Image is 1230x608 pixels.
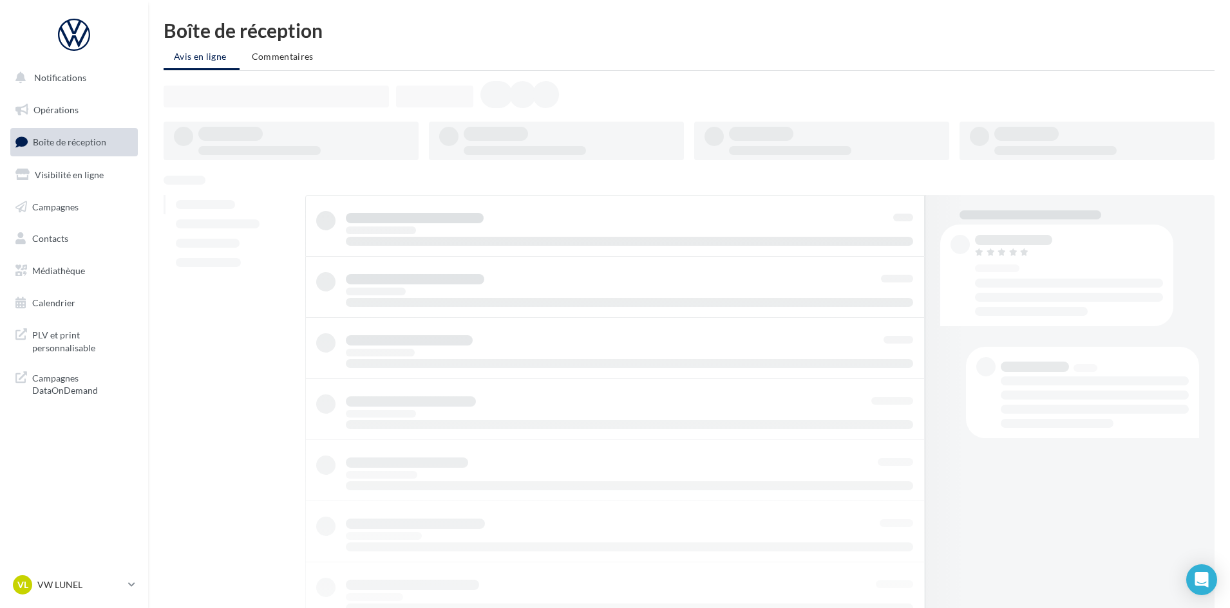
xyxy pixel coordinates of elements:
span: Opérations [33,104,79,115]
span: VL [17,578,28,591]
span: Contacts [32,233,68,244]
span: Calendrier [32,297,75,308]
a: Campagnes [8,194,140,221]
a: Contacts [8,225,140,252]
a: Médiathèque [8,257,140,284]
div: Open Intercom Messenger [1186,564,1217,595]
p: VW LUNEL [37,578,123,591]
a: Boîte de réception [8,128,140,156]
a: VL VW LUNEL [10,573,138,597]
a: Visibilité en ligne [8,161,140,189]
div: Boîte de réception [164,21,1215,40]
span: Campagnes DataOnDemand [32,369,133,397]
a: Campagnes DataOnDemand [8,364,140,402]
span: Médiathèque [32,265,85,276]
span: Boîte de réception [33,136,106,147]
button: Notifications [8,64,135,91]
span: PLV et print personnalisable [32,326,133,354]
span: Commentaires [252,51,314,62]
span: Campagnes [32,201,79,212]
a: Opérations [8,97,140,124]
a: PLV et print personnalisable [8,321,140,359]
a: Calendrier [8,290,140,317]
span: Notifications [34,72,86,83]
span: Visibilité en ligne [35,169,104,180]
